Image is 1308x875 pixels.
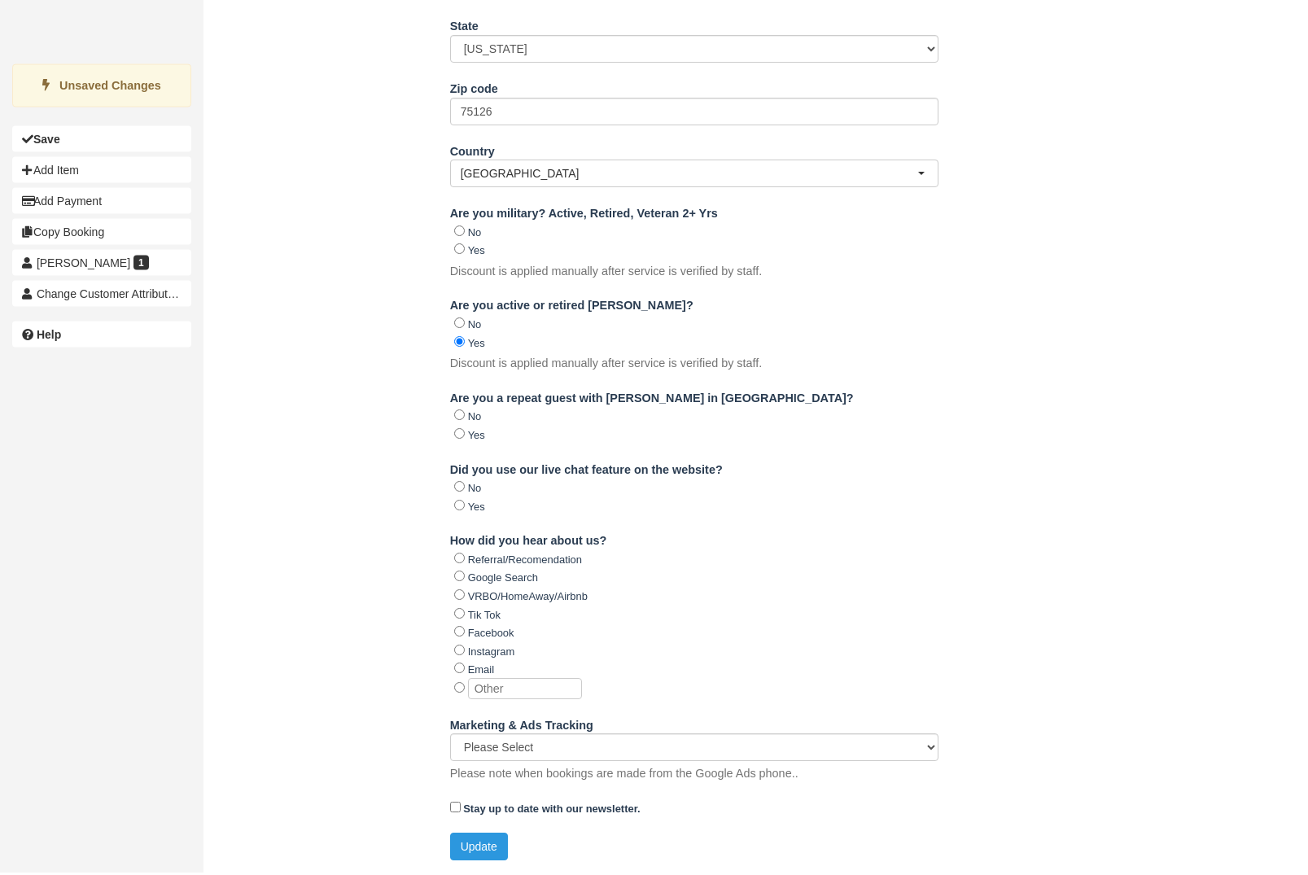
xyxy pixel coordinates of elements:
label: Did you use our live chat feature on the website? [450,458,723,481]
label: No [468,413,482,425]
span: Change Customer Attribution [37,290,183,303]
label: Tik Tok [468,611,501,623]
label: Marketing & Ads Tracking [450,714,593,737]
select: Please Select [450,736,938,763]
label: How did you hear about us? [450,529,607,552]
label: Google Search [468,574,538,586]
label: Yes [468,503,485,515]
b: Save [33,135,60,148]
strong: Stay up to date with our newsletter. [463,805,640,817]
strong: Unsaved Changes [59,81,161,94]
label: VRBO/HomeAway/Airbnb [468,593,588,605]
button: Update [450,835,508,863]
label: Email [468,666,494,678]
button: Copy Booking [12,221,191,247]
label: Instagram [468,648,515,660]
p: Discount is applied manually after service is verified by staff. [450,265,763,282]
label: Zip code [450,77,498,100]
a: Help [12,324,191,350]
span: 1 [133,258,149,273]
label: Referral/Recomendation [468,556,582,568]
span: [PERSON_NAME] [37,259,130,272]
label: Are you a repeat guest with [PERSON_NAME] in [GEOGRAPHIC_DATA]? [450,387,854,409]
label: Country [450,140,495,163]
button: Add Item [12,160,191,186]
span: [GEOGRAPHIC_DATA] [461,168,917,184]
label: Are you military? Active, Retired, Veteran 2+ Yrs [450,202,718,225]
label: No [468,321,482,333]
p: Discount is applied manually after service is verified by staff. [450,357,763,374]
label: Yes [468,247,485,259]
label: Are you active or retired [PERSON_NAME]? [450,294,693,317]
button: Change Customer Attribution [12,283,191,309]
input: Stay up to date with our newsletter. [450,804,461,815]
button: Add Payment [12,190,191,217]
label: Yes [468,431,485,444]
label: No [468,484,482,497]
a: [PERSON_NAME] 1 [12,252,191,278]
input: Other [468,680,582,702]
label: State [450,15,479,37]
button: Save [12,129,191,155]
button: [GEOGRAPHIC_DATA] [450,162,938,190]
p: Please note when bookings are made from the Google Ads phone.. [450,768,798,785]
label: Yes [468,339,485,352]
label: Facebook [468,629,514,641]
b: Help [37,330,61,343]
label: No [468,229,482,241]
